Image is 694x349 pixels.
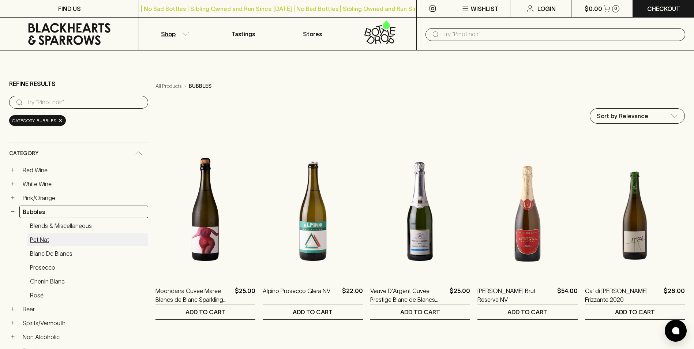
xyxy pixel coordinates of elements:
p: Sort by Relevance [597,112,648,120]
span: × [59,117,63,124]
p: ADD TO CART [400,308,440,316]
a: Tastings [209,18,278,50]
button: + [9,333,16,341]
a: Chenin Blanc [27,275,148,288]
button: − [9,208,16,215]
a: Spirits/Vermouth [19,317,148,329]
p: › [184,82,186,90]
p: Checkout [647,4,680,13]
button: + [9,180,16,188]
a: White Wine [19,178,148,190]
a: Blanc de Blancs [27,247,148,260]
button: Shop [139,18,208,50]
p: bubbles [189,82,211,90]
p: $0.00 [585,4,602,13]
p: Tastings [232,30,255,38]
input: Try "Pinot noir" [443,29,679,40]
a: All Products [155,82,181,90]
a: Pet Nat [27,233,148,246]
a: Blends & Miscellaneous [27,219,148,232]
a: Non Alcoholic [19,331,148,343]
p: FIND US [58,4,81,13]
a: Rosé [27,289,148,301]
img: Alpino Prosecco Glera NV [263,147,363,275]
img: Ca' di Rajo Lemoss Frizzante 2020 [585,147,685,275]
p: $54.00 [557,286,578,304]
a: Bubbles [19,206,148,218]
p: $26.00 [664,286,685,304]
p: ADD TO CART [615,308,655,316]
input: Try “Pinot noir” [27,97,142,108]
img: Veuve D'Argent Cuvée Prestige Blanc de Blancs Brut NV [370,147,470,275]
div: Category [9,143,148,164]
button: ADD TO CART [263,304,363,319]
button: ADD TO CART [370,304,470,319]
a: Moondarra Cuvee Maree Blancs de Blanc Sparkling NV [155,286,232,304]
p: $22.00 [342,286,363,304]
img: bubble-icon [672,327,679,334]
p: $25.00 [450,286,470,304]
p: Shop [161,30,176,38]
button: ADD TO CART [155,304,255,319]
a: Red Wine [19,164,148,176]
button: ADD TO CART [477,304,577,319]
button: ADD TO CART [585,304,685,319]
a: Alpino Prosecco Glera NV [263,286,330,304]
p: ADD TO CART [185,308,225,316]
button: + [9,319,16,327]
p: $25.00 [235,286,255,304]
button: + [9,194,16,202]
a: Pink/Orange [19,192,148,204]
img: Moondarra Cuvee Maree Blancs de Blanc Sparkling NV [155,147,255,275]
a: [PERSON_NAME] Brut Reserve NV [477,286,554,304]
button: + [9,305,16,313]
p: Wishlist [471,4,499,13]
a: Veuve D'Argent Cuvée Prestige Blanc de Blancs Brut NV [370,286,447,304]
button: + [9,166,16,174]
p: ADD TO CART [293,308,333,316]
p: Login [537,4,556,13]
p: 0 [614,7,617,11]
a: Stores [278,18,347,50]
a: Beer [19,303,148,315]
p: Stores [303,30,322,38]
div: Sort by Relevance [590,109,684,123]
span: Category [9,149,38,158]
a: Ca' di [PERSON_NAME] Frizzante 2020 [585,286,661,304]
p: Refine Results [9,79,56,88]
span: Category: bubbles [12,117,56,124]
a: Prosecco [27,261,148,274]
img: Stefano Lubiana Brut Reserve NV [477,147,577,275]
p: ADD TO CART [507,308,547,316]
